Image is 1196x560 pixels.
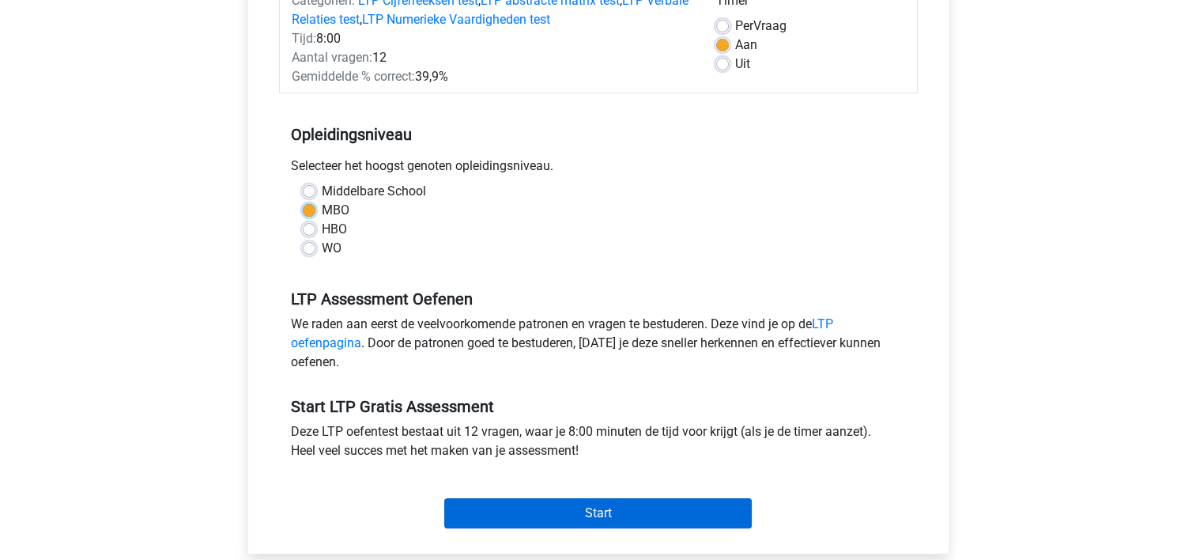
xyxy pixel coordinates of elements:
div: 12 [280,48,704,67]
label: Aan [735,36,757,55]
span: Aantal vragen: [292,50,372,65]
label: MBO [322,201,349,220]
label: WO [322,239,341,258]
label: Vraag [735,17,787,36]
label: Uit [735,55,750,74]
div: Selecteer het hoogst genoten opleidingsniveau. [279,157,918,182]
span: Gemiddelde % correct: [292,69,415,84]
h5: Opleidingsniveau [291,119,906,150]
div: 39,9% [280,67,704,86]
input: Start [444,498,752,528]
h5: Start LTP Gratis Assessment [291,397,906,416]
span: Tijd: [292,31,316,46]
div: We raden aan eerst de veelvoorkomende patronen en vragen te bestuderen. Deze vind je op de . Door... [279,315,918,378]
a: LTP Numerieke Vaardigheden test [362,12,550,27]
h5: LTP Assessment Oefenen [291,289,906,308]
div: Deze LTP oefentest bestaat uit 12 vragen, waar je 8:00 minuten de tijd voor krijgt (als je de tim... [279,422,918,467]
label: Middelbare School [322,182,426,201]
span: Per [735,18,753,33]
div: 8:00 [280,29,704,48]
label: HBO [322,220,347,239]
